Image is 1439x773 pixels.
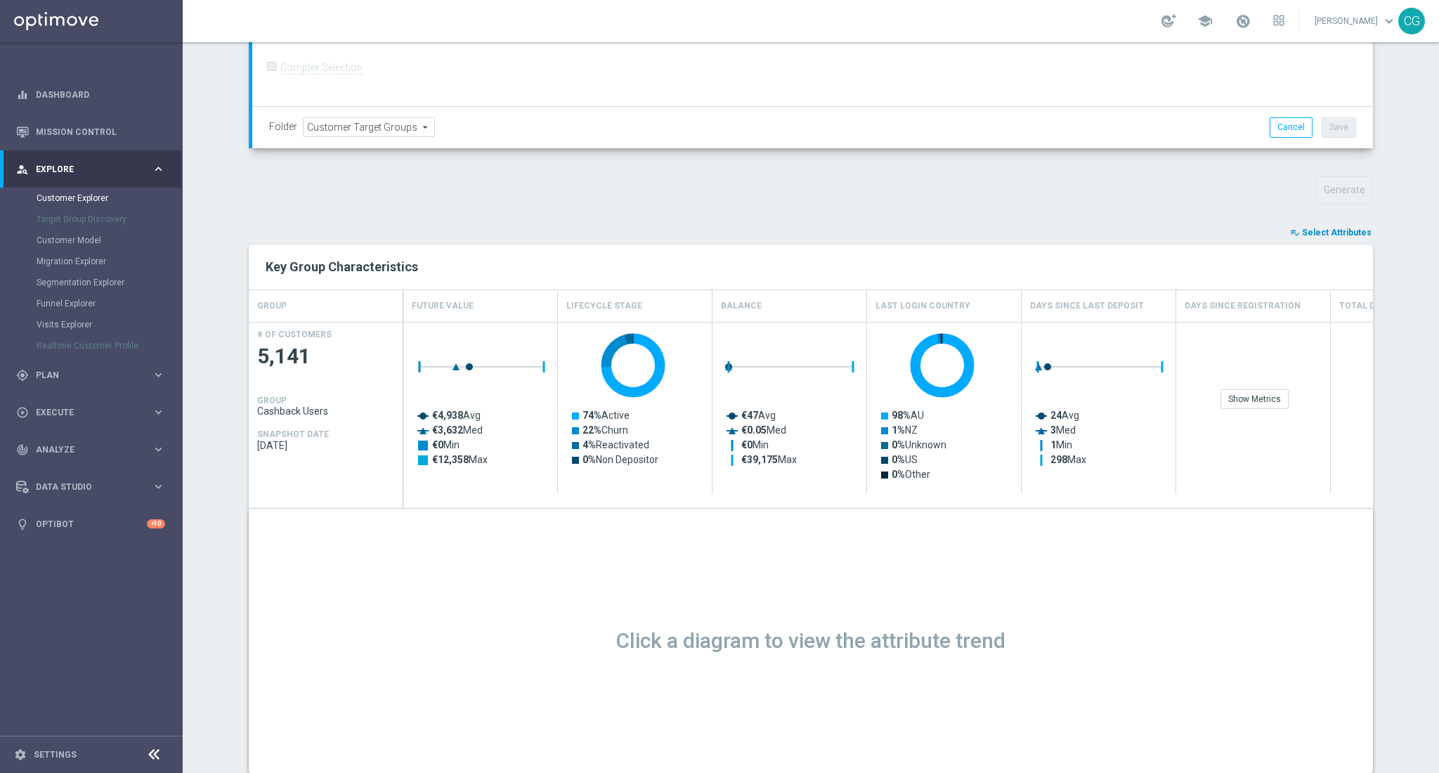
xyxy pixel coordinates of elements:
div: Data Studio [16,481,152,493]
button: person_search Explore keyboard_arrow_right [15,164,166,175]
h4: GROUP [257,294,287,318]
i: person_search [16,163,29,176]
h4: Lifecycle Stage [566,294,642,318]
div: Customer Model [37,230,181,251]
label: Complex Selection [280,61,363,74]
span: Plan [36,371,152,379]
text: Non Depositor [582,454,658,465]
h4: SNAPSHOT DATE [257,429,329,439]
span: school [1197,13,1213,29]
text: Avg [1050,410,1079,421]
span: 5,141 [257,343,395,370]
h1: Click a diagram to view the attribute trend [249,628,1373,654]
h4: Future Value [412,294,474,318]
i: lightbulb [16,518,29,531]
i: keyboard_arrow_right [152,405,165,419]
button: playlist_add_check Select Attributes [1289,225,1373,240]
button: Data Studio keyboard_arrow_right [15,481,166,493]
tspan: 3 [1050,424,1056,436]
button: Generate [1316,176,1373,204]
tspan: €12,358 [432,454,469,465]
tspan: 22% [582,424,601,436]
a: Segmentation Explorer [37,277,146,288]
span: Data Studio [36,483,152,491]
text: Unknown [892,439,946,450]
span: Analyze [36,446,152,454]
h2: Key Group Characteristics [266,259,1356,275]
button: gps_fixed Plan keyboard_arrow_right [15,370,166,381]
tspan: 74% [582,410,601,421]
div: Dashboard [16,76,165,113]
a: Visits Explorer [37,319,146,330]
i: track_changes [16,443,29,456]
text: US [892,454,918,465]
button: Save [1322,117,1356,137]
text: Other [892,469,930,480]
i: gps_fixed [16,369,29,382]
tspan: 98% [892,410,911,421]
span: Explore [36,165,152,174]
a: Optibot [36,505,147,543]
i: keyboard_arrow_right [152,162,165,176]
a: Funnel Explorer [37,298,146,309]
div: Customer Explorer [37,188,181,209]
div: Realtime Customer Profile [37,335,181,356]
div: Visits Explorer [37,314,181,335]
i: settings [14,748,27,761]
button: equalizer Dashboard [15,89,166,100]
tspan: 0% [892,454,905,465]
div: Show Metrics [1220,389,1289,409]
div: CG [1398,8,1425,34]
text: Min [432,439,460,450]
a: Mission Control [36,113,165,150]
text: AU [892,410,924,421]
span: Execute [36,408,152,417]
text: Min [1050,439,1072,450]
h4: Days Since Last Deposit [1030,294,1144,318]
a: Settings [34,751,77,759]
button: play_circle_outline Execute keyboard_arrow_right [15,407,166,418]
i: keyboard_arrow_right [152,480,165,493]
span: 2025-08-18 [257,440,395,451]
text: Max [1050,454,1086,465]
tspan: €47 [741,410,758,421]
label: Folder [269,121,297,133]
div: Plan [16,369,152,382]
div: Explore [16,163,152,176]
text: Max [741,454,797,465]
a: Customer Explorer [37,193,146,204]
text: Active [582,410,630,421]
text: Min [741,439,769,450]
tspan: 1 [1050,439,1056,450]
text: Med [1050,424,1076,436]
h4: Last Login Country [875,294,970,318]
div: Migration Explorer [37,251,181,272]
text: Max [432,454,488,465]
h4: Balance [721,294,762,318]
span: Select Attributes [1302,228,1372,238]
a: Migration Explorer [37,256,146,267]
div: Optibot [16,505,165,543]
i: keyboard_arrow_right [152,368,165,382]
tspan: €0.05 [741,424,767,436]
tspan: €0 [432,439,443,450]
div: Mission Control [16,113,165,150]
h4: # OF CUSTOMERS [257,330,332,339]
button: lightbulb Optibot +10 [15,519,166,530]
button: track_changes Analyze keyboard_arrow_right [15,444,166,455]
div: Press SPACE to select this row. [249,322,403,494]
i: play_circle_outline [16,406,29,419]
a: Dashboard [36,76,165,113]
tspan: 0% [582,454,596,465]
tspan: 24 [1050,410,1062,421]
text: Med [741,424,786,436]
div: Execute [16,406,152,419]
h4: GROUP [257,396,287,405]
tspan: 0% [892,469,905,480]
